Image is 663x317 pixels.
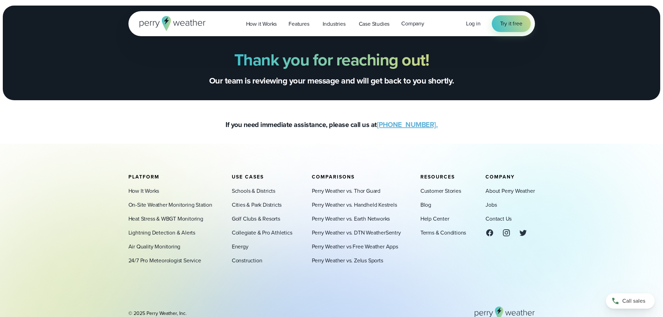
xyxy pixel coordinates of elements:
a: Lightning Detection & Alerts [128,229,195,237]
a: Perry Weather vs. DTN WeatherSentry [312,229,401,237]
b: Thank you for reaching out! [234,47,429,72]
a: How It Works [128,187,159,195]
h2: Our team is reviewing your message and will get back to you shortly. [209,75,454,86]
a: Perry Weather vs. Thor Guard [312,187,380,195]
a: 24/7 Pro Meteorologist Service [128,256,201,265]
a: Energy [232,243,248,251]
h2: If you need immediate assistance, please call us at [226,120,437,130]
span: Platform [128,173,159,181]
span: Company [401,19,424,28]
span: Comparisons [312,173,355,181]
a: Contact Us [486,215,512,223]
a: Heat Stress & WBGT Monitoring [128,215,203,223]
a: Jobs [486,201,497,209]
a: Case Studies [353,17,396,31]
span: Features [289,20,309,28]
a: Perry Weather vs. Zelus Sports [312,256,383,265]
span: Try it free [500,19,522,28]
a: Perry Weather vs Free Weather Apps [312,243,398,251]
span: Industries [323,20,346,28]
span: Case Studies [359,20,390,28]
span: Use Cases [232,173,264,181]
span: Log in [466,19,481,27]
a: Perry Weather vs. Handheld Kestrels [312,201,397,209]
a: Perry Weather vs. Earth Networks [312,215,390,223]
a: Air Quality Monitoring [128,243,181,251]
a: Customer Stories [420,187,461,195]
a: On-Site Weather Monitoring Station [128,201,212,209]
span: How it Works [246,20,277,28]
a: Call sales [606,293,655,309]
a: Help Center [420,215,449,223]
a: Schools & Districts [232,187,275,195]
a: How it Works [240,17,283,31]
a: [PHONE_NUMBER]. [377,119,438,130]
a: Blog [420,201,431,209]
a: Collegiate & Pro Athletics [232,229,292,237]
a: About Perry Weather [486,187,535,195]
span: Call sales [622,297,645,305]
span: Company [486,173,515,181]
div: © 2025 Perry Weather, Inc. [128,310,187,317]
a: Log in [466,19,481,28]
a: Construction [232,256,262,265]
a: Try it free [492,15,531,32]
a: Terms & Conditions [420,229,466,237]
a: Cities & Park Districts [232,201,282,209]
a: Golf Clubs & Resorts [232,215,280,223]
span: Resources [420,173,455,181]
